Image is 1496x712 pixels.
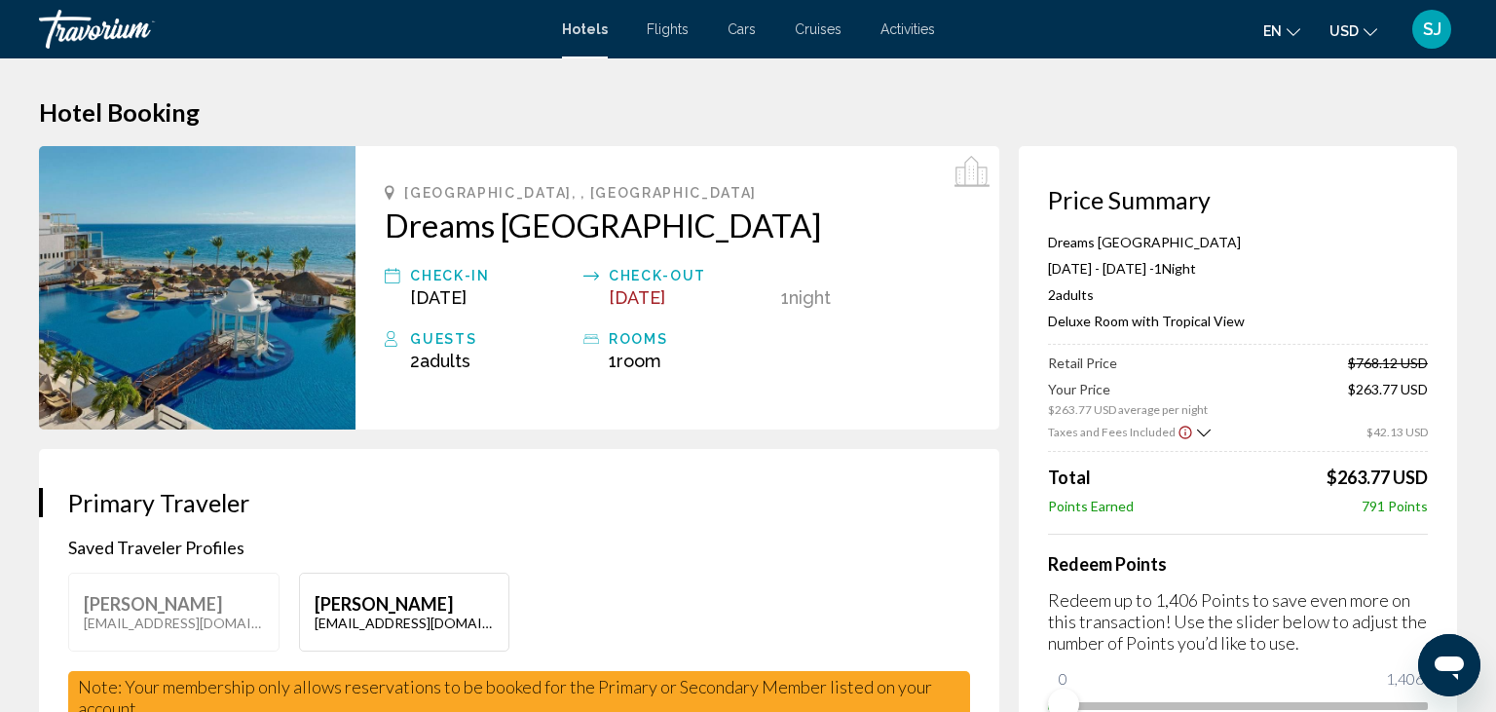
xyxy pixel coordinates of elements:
h3: Primary Traveler [68,488,970,517]
h4: Redeem Points [1048,553,1428,575]
p: Redeem up to 1,406 Points to save even more on this transaction! Use the slider below to adjust t... [1048,589,1428,654]
span: $768.12 USD [1348,355,1428,371]
span: Room [617,351,661,371]
p: [PERSON_NAME] [84,593,264,615]
span: en [1263,23,1282,39]
a: Flights [647,21,689,37]
span: [DATE] [410,287,467,308]
span: 1 [781,287,789,308]
p: Dreams [GEOGRAPHIC_DATA] [1048,234,1428,250]
button: Show Taxes and Fees breakdown [1048,422,1211,441]
span: 1,406 [1383,667,1427,691]
span: 0 [1056,667,1070,691]
span: $263.77 USD average per night [1048,402,1208,417]
a: Hotels [562,21,608,37]
span: Total [1048,467,1091,488]
span: $263.77 USD [1327,467,1428,488]
a: Dreams [GEOGRAPHIC_DATA] [385,206,970,244]
span: [DATE] [609,287,665,308]
span: Your Price [1048,381,1208,397]
p: Deluxe Room with Tropical View [1048,313,1428,329]
span: Night [789,287,831,308]
p: Saved Traveler Profiles [68,537,970,558]
span: [GEOGRAPHIC_DATA], , [GEOGRAPHIC_DATA] [404,185,757,201]
span: Adults [420,351,470,371]
button: Change currency [1329,17,1377,45]
button: User Menu [1406,9,1457,50]
div: Check-in [410,264,574,287]
span: USD [1329,23,1359,39]
p: [PERSON_NAME] [315,593,495,615]
span: 2 [1048,286,1094,303]
iframe: Button to launch messaging window [1418,634,1480,696]
a: Travorium [39,10,542,49]
span: $42.13 USD [1366,425,1428,439]
div: Check-out [609,264,772,287]
span: 1 [1154,260,1162,277]
span: Night [1162,260,1196,277]
a: Cars [728,21,756,37]
span: Points Earned [1048,498,1134,514]
span: $263.77 USD [1348,381,1428,417]
h1: Hotel Booking [39,97,1457,127]
span: SJ [1423,19,1441,39]
div: Guests [410,327,574,351]
button: Show Taxes and Fees disclaimer [1178,423,1193,440]
span: Retail Price [1048,355,1117,371]
div: rooms [609,327,772,351]
span: Adults [1056,286,1094,303]
p: [DATE] - [DATE] - [1048,260,1428,277]
h3: Price Summary [1048,185,1428,214]
a: Activities [880,21,935,37]
span: 1 [609,351,661,371]
button: Change language [1263,17,1300,45]
span: 791 Points [1362,498,1428,514]
a: Cruises [795,21,841,37]
span: 2 [410,351,470,371]
button: [PERSON_NAME][EMAIL_ADDRESS][DOMAIN_NAME] [68,573,280,652]
span: Taxes and Fees Included [1048,425,1176,439]
button: [PERSON_NAME][EMAIL_ADDRESS][DOMAIN_NAME] [299,573,510,652]
p: [EMAIL_ADDRESS][DOMAIN_NAME] [315,615,495,631]
p: [EMAIL_ADDRESS][DOMAIN_NAME] [84,615,264,631]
